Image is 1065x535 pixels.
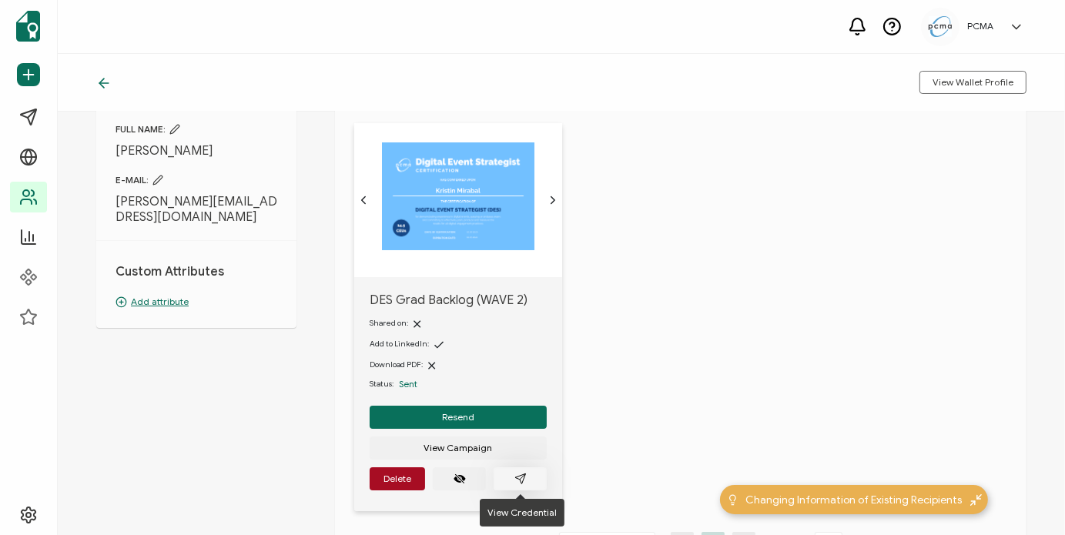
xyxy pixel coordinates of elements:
[399,378,417,390] span: Sent
[547,194,559,206] ion-icon: chevron forward outline
[919,71,1026,94] button: View Wallet Profile
[370,293,547,308] span: DES Grad Backlog (WAVE 2)
[454,473,466,485] ion-icon: eye off
[370,378,394,390] span: Status:
[514,473,527,485] ion-icon: paper plane outline
[370,339,429,349] span: Add to LinkedIn:
[116,174,277,186] span: E-MAIL:
[933,78,1013,87] span: View Wallet Profile
[116,295,277,309] p: Add attribute
[480,499,564,527] div: View Credential
[357,194,370,206] ion-icon: chevron back outline
[370,406,547,429] button: Resend
[370,318,408,328] span: Shared on:
[967,21,993,32] h5: PCMA
[116,123,277,135] span: FULL NAME:
[370,436,547,460] button: View Campaign
[370,467,425,490] button: Delete
[746,492,963,508] span: Changing Information of Existing Recipients
[442,413,474,422] span: Resend
[970,494,982,506] img: minimize-icon.svg
[116,194,277,225] span: [PERSON_NAME][EMAIL_ADDRESS][DOMAIN_NAME]
[383,474,411,483] span: Delete
[370,359,423,369] span: Download PDF:
[424,443,493,453] span: View Campaign
[116,143,277,159] span: [PERSON_NAME]
[929,16,952,37] img: 5c892e8a-a8c9-4ab0-b501-e22bba25706e.jpg
[988,461,1065,535] iframe: Chat Widget
[16,11,40,42] img: sertifier-logomark-colored.svg
[116,264,277,279] h1: Custom Attributes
